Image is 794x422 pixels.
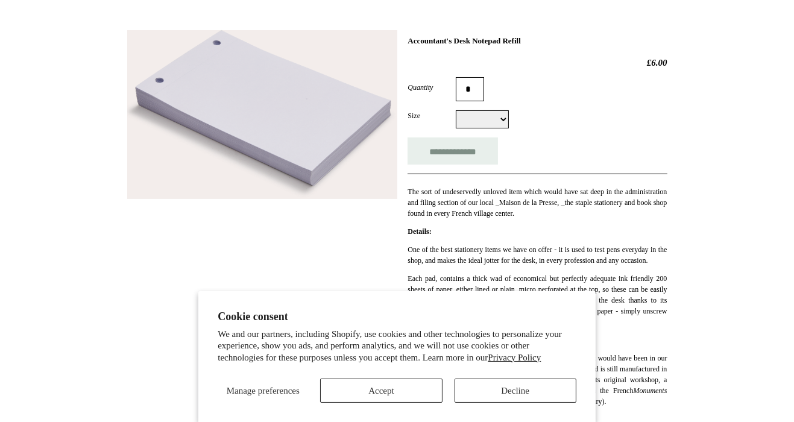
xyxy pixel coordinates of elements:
p: We and our partners, including Shopify, use cookies and other technologies to personalize your ex... [218,329,576,364]
p: Each pad, contains a thick wad of economical but perfectly adequate ink friendly 200 sheets of pa... [408,273,667,327]
h2: £6.00 [408,57,667,68]
h1: Accountant's Desk Notepad Refill [408,36,667,46]
img: Accountant's Desk Notepad Refill [127,30,397,199]
p: One of the best stationery items we have on offer - it is used to test pens everyday in the shop,... [408,244,667,266]
button: Decline [455,379,576,403]
button: Accept [320,379,442,403]
p: The sort of undeservedly unloved item which would have sat deep in the administration and filing ... [408,186,667,219]
label: Quantity [408,82,456,93]
a: Privacy Policy [488,353,541,362]
h2: Cookie consent [218,310,576,323]
em: Monuments Historiques [408,386,667,406]
button: Manage preferences [218,379,308,403]
strong: Details: [408,227,431,236]
p: Adding to the romance of our collective memory of France as it would have been in our childhoods,... [408,353,667,407]
label: Size [408,110,456,121]
span: Manage preferences [227,386,300,395]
